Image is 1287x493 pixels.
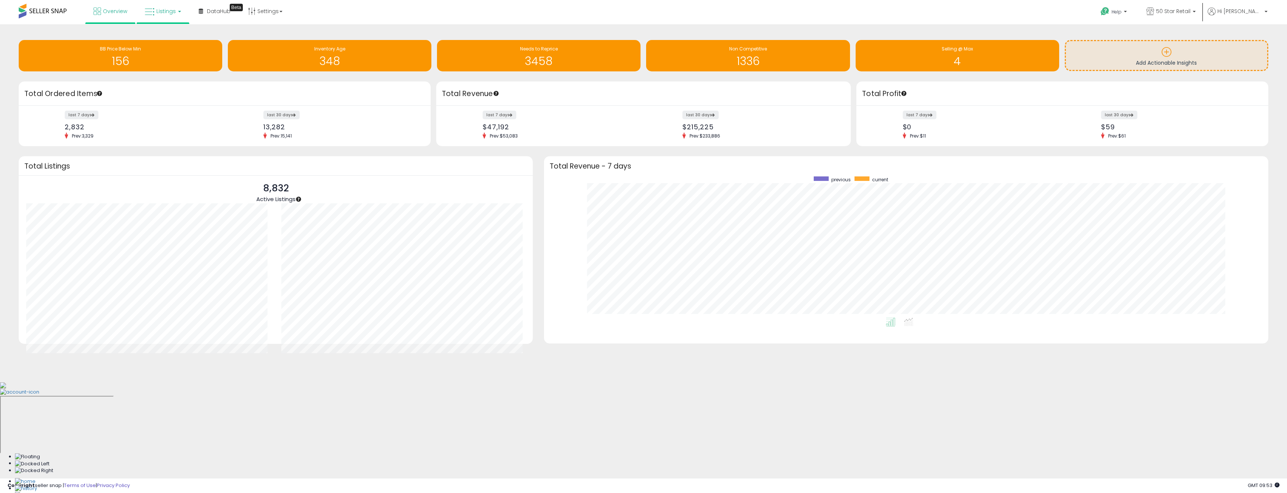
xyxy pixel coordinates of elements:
[263,123,418,131] div: 13,282
[256,195,296,203] span: Active Listings
[314,46,345,52] span: Inventory Age
[442,89,845,99] h3: Total Revenue
[483,111,516,119] label: last 7 days
[65,111,98,119] label: last 7 days
[156,7,176,15] span: Listings
[1066,41,1267,70] a: Add Actionable Insights
[493,90,499,97] div: Tooltip anchor
[256,181,296,195] p: 8,832
[15,460,49,468] img: Docked Left
[100,46,141,52] span: BB Price Below Min
[15,453,40,460] img: Floating
[1101,111,1137,119] label: last 30 days
[686,133,724,139] span: Prev: $233,886
[437,40,641,71] a: Needs to Reprice 3458
[1156,7,1190,15] span: 50 Star Retail
[729,46,767,52] span: Non Competitive
[682,123,838,131] div: $215,225
[22,55,218,67] h1: 156
[1101,123,1255,131] div: $59
[65,123,219,131] div: 2,832
[263,111,300,119] label: last 30 days
[68,133,97,139] span: Prev: 3,329
[230,4,243,11] div: Tooltip anchor
[682,111,719,119] label: last 30 days
[15,485,37,492] img: History
[1112,9,1122,15] span: Help
[550,163,1263,169] h3: Total Revenue - 7 days
[831,176,851,183] span: previous
[1217,7,1262,15] span: Hi [PERSON_NAME]
[24,163,527,169] h3: Total Listings
[1104,133,1129,139] span: Prev: $61
[1136,59,1197,67] span: Add Actionable Insights
[856,40,1059,71] a: Selling @ Max 4
[15,467,53,474] img: Docked Right
[15,478,36,485] img: Home
[96,90,103,97] div: Tooltip anchor
[650,55,846,67] h1: 1336
[1100,7,1110,16] i: Get Help
[295,196,302,203] div: Tooltip anchor
[906,133,930,139] span: Prev: $11
[441,55,637,67] h1: 3458
[486,133,522,139] span: Prev: $53,083
[901,90,907,97] div: Tooltip anchor
[646,40,850,71] a: Non Competitive 1336
[520,46,558,52] span: Needs to Reprice
[872,176,888,183] span: current
[232,55,428,67] h1: 348
[228,40,431,71] a: Inventory Age 348
[483,123,638,131] div: $47,192
[207,7,230,15] span: DataHub
[903,123,1057,131] div: $0
[1095,1,1134,24] a: Help
[862,89,1263,99] h3: Total Profit
[859,55,1055,67] h1: 4
[942,46,973,52] span: Selling @ Max
[24,89,425,99] h3: Total Ordered Items
[267,133,296,139] span: Prev: 15,141
[1208,7,1268,24] a: Hi [PERSON_NAME]
[103,7,127,15] span: Overview
[903,111,936,119] label: last 7 days
[19,40,222,71] a: BB Price Below Min 156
